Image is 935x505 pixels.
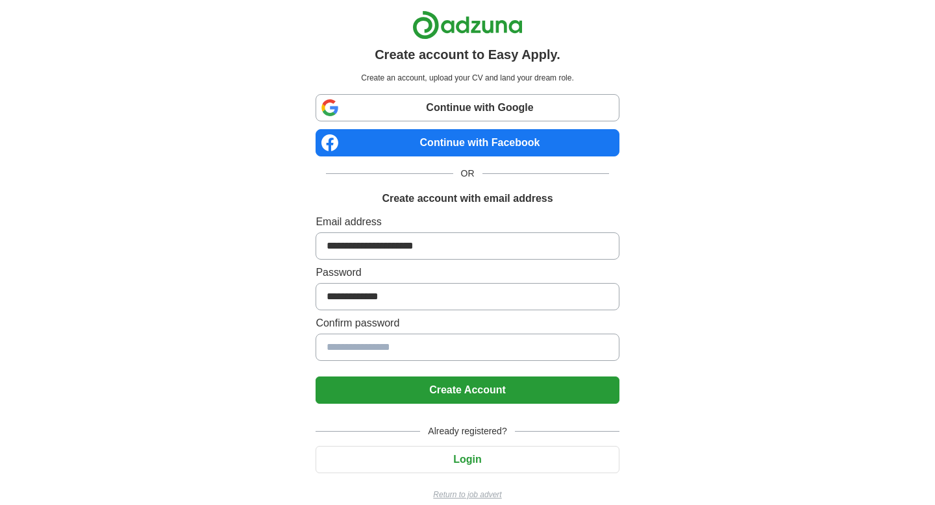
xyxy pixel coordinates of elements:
label: Email address [316,214,619,230]
img: Adzuna logo [412,10,523,40]
h1: Create account to Easy Apply. [375,45,560,64]
span: OR [453,167,482,180]
a: Login [316,454,619,465]
h1: Create account with email address [382,191,553,206]
p: Create an account, upload your CV and land your dream role. [318,72,616,84]
span: Already registered? [420,425,514,438]
a: Continue with Facebook [316,129,619,156]
button: Login [316,446,619,473]
button: Create Account [316,376,619,404]
label: Password [316,265,619,280]
a: Continue with Google [316,94,619,121]
label: Confirm password [316,315,619,331]
a: Return to job advert [316,489,619,500]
